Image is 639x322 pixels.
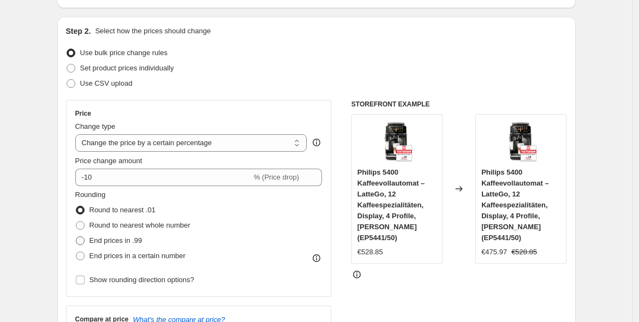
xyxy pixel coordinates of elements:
input: -15 [75,169,252,186]
div: €475.97 [481,247,507,258]
span: Use bulk price change rules [80,49,168,57]
h3: Price [75,109,91,118]
img: 61TaNf8qUCL_80x.jpg [499,120,543,164]
p: Select how the prices should change [95,26,211,37]
span: Price change amount [75,157,142,165]
strike: €528.85 [511,247,537,258]
span: Philips 5400 Kaffeevollautomat – LatteGo, 12 Kaffeespezialitäten, Display, 4 Profile, [PERSON_NAM... [357,168,425,242]
span: Show rounding direction options? [89,276,194,284]
span: Use CSV upload [80,79,133,87]
span: Philips 5400 Kaffeevollautomat – LatteGo, 12 Kaffeespezialitäten, Display, 4 Profile, [PERSON_NAM... [481,168,549,242]
span: Round to nearest whole number [89,221,190,229]
h6: STOREFRONT EXAMPLE [351,100,567,109]
span: Change type [75,122,116,130]
div: €528.85 [357,247,383,258]
span: % (Price drop) [254,173,299,181]
span: Set product prices individually [80,64,174,72]
span: End prices in .99 [89,236,142,245]
h2: Step 2. [66,26,91,37]
div: help [311,137,322,148]
span: Rounding [75,190,106,199]
span: Round to nearest .01 [89,206,156,214]
span: End prices in a certain number [89,252,186,260]
img: 61TaNf8qUCL_80x.jpg [375,120,419,164]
